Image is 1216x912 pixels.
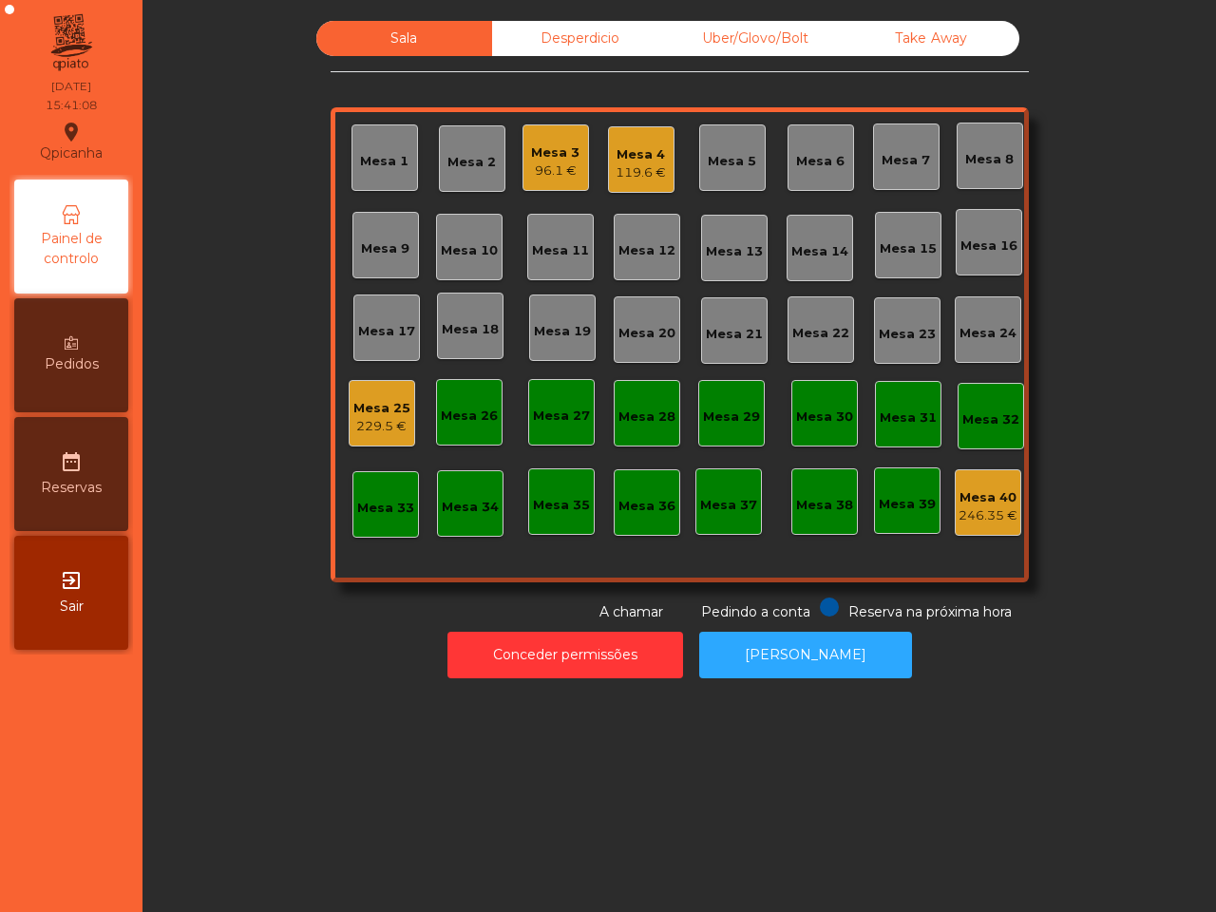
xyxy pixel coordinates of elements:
div: Mesa 22 [792,324,849,343]
i: exit_to_app [60,569,83,592]
div: Sala [316,21,492,56]
div: Mesa 3 [531,143,579,162]
div: 119.6 € [616,163,666,182]
div: [DATE] [51,78,91,95]
img: qpiato [47,9,94,76]
div: Mesa 23 [879,325,936,344]
div: Mesa 8 [965,150,1014,169]
div: Mesa 33 [357,499,414,518]
span: Painel de controlo [19,229,123,269]
i: location_on [60,121,83,143]
span: Sair [60,597,84,617]
div: Desperdicio [492,21,668,56]
div: Mesa 37 [700,496,757,515]
div: Mesa 20 [618,324,675,343]
div: Mesa 29 [703,408,760,427]
div: Mesa 40 [959,488,1017,507]
div: 15:41:08 [46,97,97,114]
div: Mesa 4 [616,145,666,164]
div: Mesa 5 [708,152,756,171]
div: Mesa 35 [533,496,590,515]
div: Mesa 36 [618,497,675,516]
span: Pedindo a conta [701,603,810,620]
div: Qpicanha [40,118,103,165]
div: Mesa 12 [618,241,675,260]
span: Reserva na próxima hora [848,603,1012,620]
div: Mesa 19 [534,322,591,341]
div: Mesa 31 [880,408,937,427]
div: Mesa 39 [879,495,936,514]
span: A chamar [599,603,663,620]
div: Mesa 25 [353,399,410,418]
div: Mesa 16 [960,237,1017,256]
div: Mesa 21 [706,325,763,344]
div: Mesa 17 [358,322,415,341]
div: Mesa 2 [447,153,496,172]
button: Conceder permissões [447,632,683,678]
span: Pedidos [45,354,99,374]
div: Mesa 38 [796,496,853,515]
div: Mesa 24 [959,324,1016,343]
div: 229.5 € [353,417,410,436]
div: Mesa 32 [962,410,1019,429]
div: Mesa 13 [706,242,763,261]
div: Mesa 15 [880,239,937,258]
div: Mesa 11 [532,241,589,260]
div: Mesa 18 [442,320,499,339]
div: Mesa 1 [360,152,408,171]
div: Mesa 27 [533,407,590,426]
div: Mesa 10 [441,241,498,260]
div: Mesa 6 [796,152,845,171]
button: [PERSON_NAME] [699,632,912,678]
div: Take Away [844,21,1019,56]
div: Uber/Glovo/Bolt [668,21,844,56]
div: 96.1 € [531,161,579,180]
div: 246.35 € [959,506,1017,525]
span: Reservas [41,478,102,498]
div: Mesa 14 [791,242,848,261]
div: Mesa 9 [361,239,409,258]
div: Mesa 30 [796,408,853,427]
i: date_range [60,450,83,473]
div: Mesa 7 [882,151,930,170]
div: Mesa 26 [441,407,498,426]
div: Mesa 34 [442,498,499,517]
div: Mesa 28 [618,408,675,427]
